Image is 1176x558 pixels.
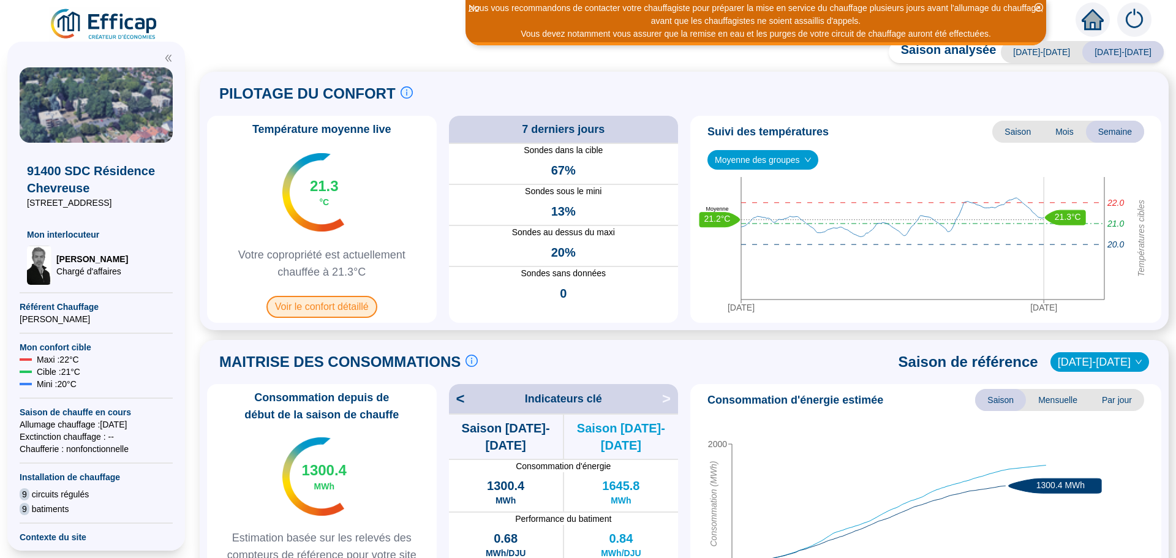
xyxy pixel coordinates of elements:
span: Référent Chauffage [20,301,173,313]
img: Chargé d'affaires [27,246,51,285]
span: MAITRISE DES CONSOMMATIONS [219,352,461,372]
span: Consommation depuis de début de la saison de chauffe [212,389,432,423]
img: indicateur températures [282,437,344,516]
span: 20% [551,244,576,261]
span: Cible : 21 °C [37,366,80,378]
span: Contexte du site [20,531,173,543]
span: Installation de chauffage [20,471,173,483]
div: Nous vous recommandons de contacter votre chauffagiste pour préparer la mise en service du chauff... [467,2,1044,28]
div: Vous devez notamment vous assurer que la remise en eau et les purges de votre circuit de chauffag... [467,28,1044,40]
span: Sondes au dessus du maxi [449,226,679,239]
span: [PERSON_NAME] [56,253,128,265]
span: °C [319,196,329,208]
span: Performance du batiment [449,513,679,525]
span: 91400 SDC Résidence Chevreuse [27,162,165,197]
span: Saison [DATE]-[DATE] [564,420,678,454]
tspan: 22.0 [1107,198,1124,208]
i: 2 / 2 [469,4,480,13]
span: Suivi des températures [707,123,829,140]
span: Exctinction chauffage : -- [20,431,173,443]
span: PILOTAGE DU CONFORT [219,84,396,104]
span: info-circle [466,355,478,367]
span: 0.84 [609,530,633,547]
span: down [804,156,812,164]
span: Maxi : 22 °C [37,353,79,366]
span: close-circle [1035,3,1043,12]
span: Sondes sous le mini [449,185,679,198]
span: down [1135,358,1142,366]
img: alerts [1117,2,1151,37]
span: batiments [32,503,69,515]
span: double-left [164,54,173,62]
tspan: 21.0 [1107,219,1124,228]
span: 9 [20,488,29,500]
span: Saison [992,121,1043,143]
span: Votre copropriété est actuellement chauffée à 21.3°C [212,246,432,281]
text: 21.3°C [1055,212,1081,222]
span: Voir le confort détaillé [266,296,377,318]
span: Saison de chauffe en cours [20,406,173,418]
tspan: Consommation (MWh) [709,461,718,547]
span: Semaine [1086,121,1144,143]
span: Consommation d'énergie estimée [707,391,883,409]
span: Mon confort cible [20,341,173,353]
span: Sondes sans données [449,267,679,280]
span: > [662,389,678,409]
span: MWh [611,494,631,507]
span: 21.3 [310,176,339,196]
img: efficap energie logo [49,7,160,42]
span: Consommation d'énergie [449,460,679,472]
span: [STREET_ADDRESS] [27,197,165,209]
span: 0 [560,285,567,302]
text: 21.2°C [704,214,731,224]
span: Mensuelle [1026,389,1090,411]
span: [DATE]-[DATE] [1001,41,1082,63]
span: Allumage chauffage : [DATE] [20,418,173,431]
span: 13% [551,203,576,220]
span: MWh [496,494,516,507]
span: < [449,389,465,409]
text: Moyenne [706,206,728,212]
tspan: [DATE] [728,303,755,312]
span: Saison analysée [889,41,997,63]
text: 1300.4 MWh [1036,480,1085,490]
span: 1300.4 [302,461,347,480]
span: 67% [551,162,576,179]
span: Mini : 20 °C [37,378,77,390]
span: Saison [975,389,1026,411]
span: Sondes dans la cible [449,144,679,157]
span: Saison [DATE]-[DATE] [449,420,563,454]
span: 1645.8 [602,477,639,494]
span: 9 [20,503,29,515]
span: MWh [314,480,334,492]
tspan: 2000 [708,439,727,449]
span: 2022-2023 [1058,353,1142,371]
span: Moyenne des groupes [715,151,811,169]
span: Saison de référence [899,352,1038,372]
span: home [1082,9,1104,31]
span: Indicateurs clé [525,390,602,407]
span: Par jour [1090,389,1144,411]
span: 0.68 [494,530,518,547]
tspan: [DATE] [1030,303,1057,312]
tspan: 20.0 [1107,239,1124,249]
span: Mois [1043,121,1086,143]
span: Température moyenne live [245,121,399,138]
span: Mon interlocuteur [27,228,165,241]
span: circuits régulés [32,488,89,500]
span: Chargé d'affaires [56,265,128,277]
span: [PERSON_NAME] [20,313,173,325]
span: 1300.4 [487,477,524,494]
span: Chaufferie : non fonctionnelle [20,443,173,455]
img: indicateur températures [282,153,344,232]
tspan: Températures cibles [1136,200,1146,277]
span: 7 derniers jours [522,121,605,138]
span: info-circle [401,86,413,99]
span: [DATE]-[DATE] [1082,41,1164,63]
